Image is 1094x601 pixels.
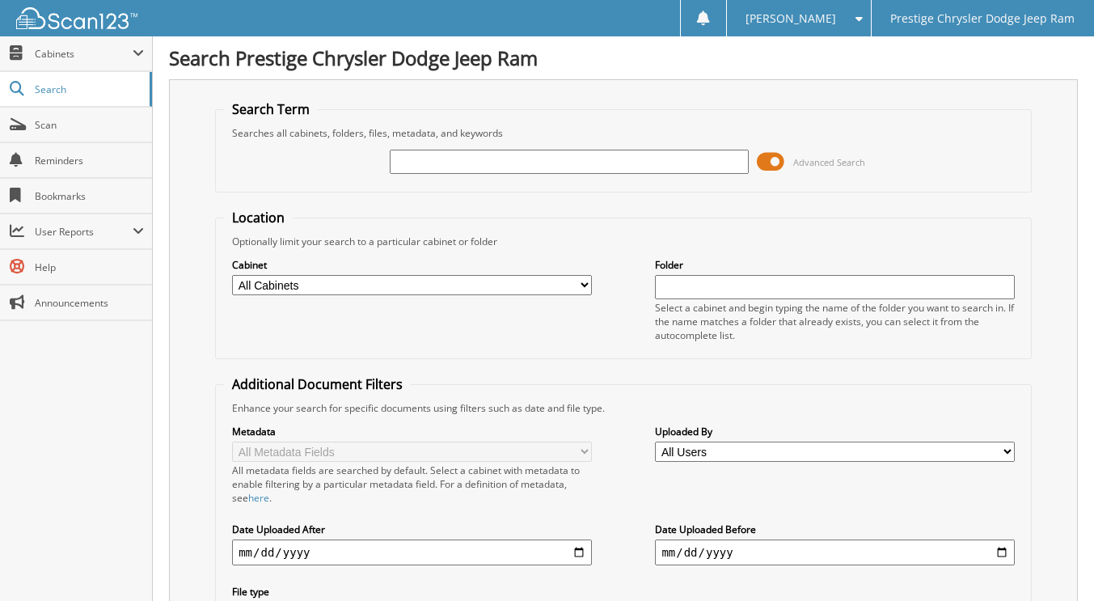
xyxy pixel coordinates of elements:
[793,156,865,168] span: Advanced Search
[655,301,1014,342] div: Select a cabinet and begin typing the name of the folder you want to search in. If the name match...
[35,189,144,203] span: Bookmarks
[655,258,1014,272] label: Folder
[1013,523,1094,601] iframe: Chat Widget
[232,523,591,536] label: Date Uploaded After
[35,154,144,167] span: Reminders
[35,260,144,274] span: Help
[232,463,591,505] div: All metadata fields are searched by default. Select a cabinet with metadata to enable filtering b...
[746,14,836,23] span: [PERSON_NAME]
[655,540,1014,565] input: end
[224,100,318,118] legend: Search Term
[35,47,133,61] span: Cabinets
[35,296,144,310] span: Announcements
[890,14,1075,23] span: Prestige Chrysler Dodge Jeep Ram
[224,401,1023,415] div: Enhance your search for specific documents using filters such as date and file type.
[224,375,411,393] legend: Additional Document Filters
[224,126,1023,140] div: Searches all cabinets, folders, files, metadata, and keywords
[16,7,137,29] img: scan123-logo-white.svg
[232,258,591,272] label: Cabinet
[232,585,591,599] label: File type
[232,425,591,438] label: Metadata
[224,209,293,226] legend: Location
[248,491,269,505] a: here
[655,425,1014,438] label: Uploaded By
[232,540,591,565] input: start
[655,523,1014,536] label: Date Uploaded Before
[224,235,1023,248] div: Optionally limit your search to a particular cabinet or folder
[35,225,133,239] span: User Reports
[169,44,1078,71] h1: Search Prestige Chrysler Dodge Jeep Ram
[35,118,144,132] span: Scan
[35,83,142,96] span: Search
